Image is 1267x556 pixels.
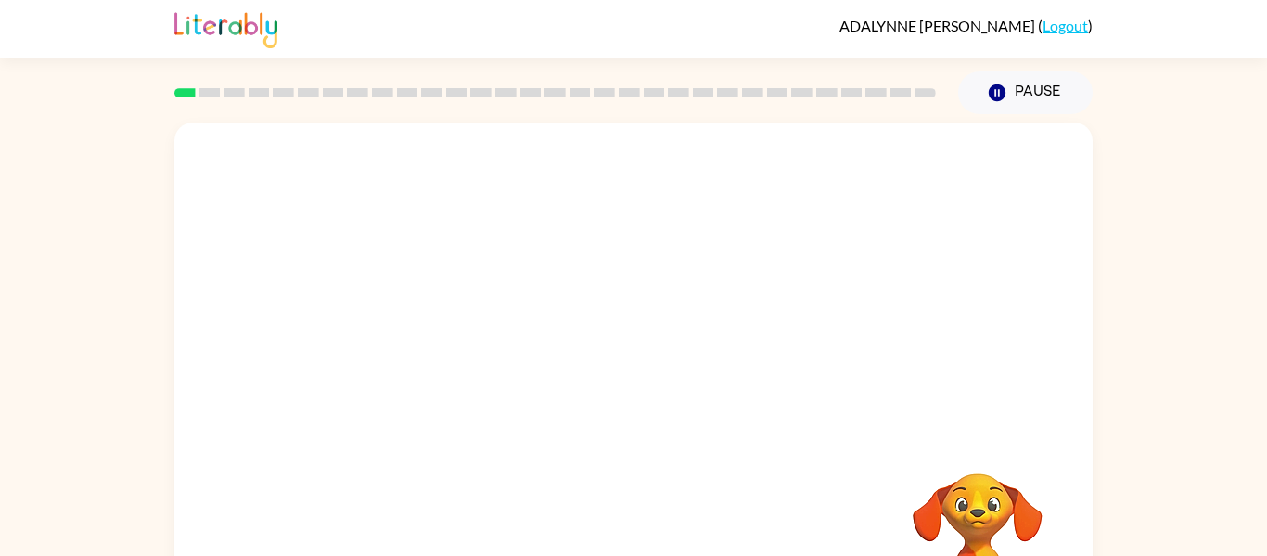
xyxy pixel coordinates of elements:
[174,7,277,48] img: Literably
[958,71,1093,114] button: Pause
[1043,17,1088,34] a: Logout
[839,17,1093,34] div: ( )
[839,17,1038,34] span: ADALYNNE [PERSON_NAME]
